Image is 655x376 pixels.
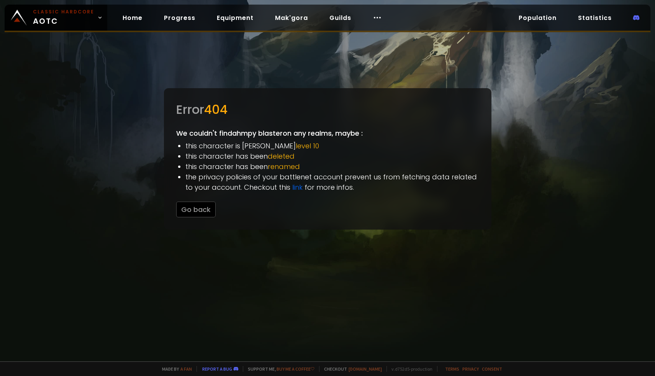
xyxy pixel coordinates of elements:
span: v. d752d5 - production [386,366,432,372]
li: this character has been [185,151,479,161]
li: this character has been [185,161,479,172]
div: We couldn't find ahmpy blaster on any realms, maybe : [164,88,491,230]
span: Support me, [243,366,314,372]
a: Statistics [572,10,618,26]
a: Terms [445,366,459,372]
span: Made by [157,366,192,372]
a: Population [513,10,563,26]
a: Equipment [211,10,260,26]
div: Error [176,100,479,119]
small: Classic Hardcore [33,8,94,15]
a: Progress [158,10,201,26]
a: Mak'gora [269,10,314,26]
a: Report a bug [202,366,232,372]
a: Go back [176,205,216,214]
a: Privacy [462,366,479,372]
a: [DOMAIN_NAME] [349,366,382,372]
span: Checkout [319,366,382,372]
span: AOTC [33,8,94,27]
a: Buy me a coffee [277,366,314,372]
a: Home [116,10,149,26]
li: this character is [PERSON_NAME] [185,141,479,151]
a: Guilds [323,10,357,26]
a: Consent [482,366,502,372]
a: link [292,182,303,192]
a: a fan [180,366,192,372]
span: deleted [268,151,295,161]
span: renamed [268,162,300,171]
span: 404 [204,101,228,118]
a: Classic HardcoreAOTC [5,5,107,31]
li: the privacy policies of your battlenet account prevent us from fetching data related to your acco... [185,172,479,192]
span: level 10 [296,141,319,151]
button: Go back [176,202,216,217]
